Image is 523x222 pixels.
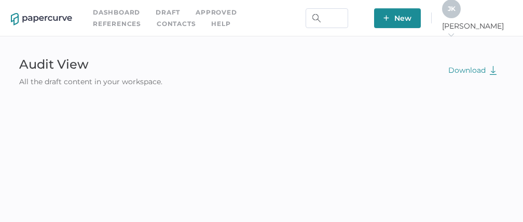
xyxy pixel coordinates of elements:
[448,66,497,75] span: Download
[196,7,237,18] a: Approved
[442,21,512,40] span: [PERSON_NAME]
[93,7,140,18] a: Dashboard
[374,8,421,28] button: New
[489,66,497,75] img: download-green.2f70a7b3.svg
[383,8,411,28] span: New
[383,15,389,21] img: plus-white.e19ec114.svg
[448,5,456,12] span: J K
[11,13,72,25] img: papercurve-logo-colour.7244d18c.svg
[312,14,321,22] img: search.bf03fe8b.svg
[8,76,174,87] div: All the draft content in your workspace.
[447,31,455,38] i: arrow_right
[438,60,507,80] button: Download
[157,18,196,30] a: Contacts
[211,18,230,30] div: help
[93,18,141,30] a: References
[306,8,348,28] input: Search Workspace
[156,7,180,18] a: Draft
[8,53,174,76] div: Audit View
